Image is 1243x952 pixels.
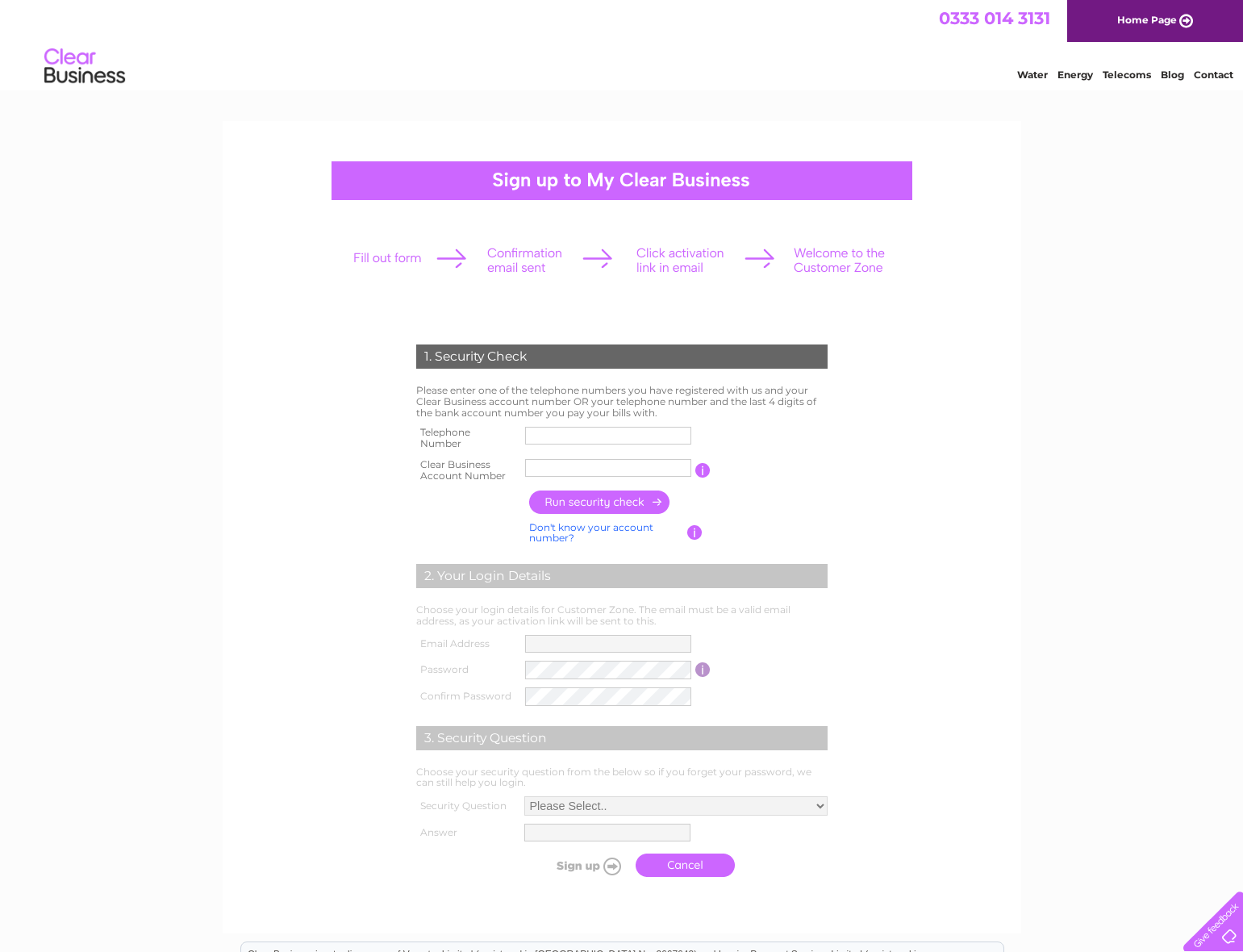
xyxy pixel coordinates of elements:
input: Information [695,463,711,478]
th: Confirm Password [412,683,522,710]
input: Information [687,525,703,540]
img: logo.png [44,42,126,91]
div: 2. Your Login Details [416,564,828,588]
div: 1. Security Check [416,344,828,369]
a: Water [1017,69,1048,81]
input: Information [695,662,711,677]
a: Blog [1161,69,1184,81]
th: Security Question [412,792,520,820]
div: Clear Business is a trading name of Verastar Limited (registered in [GEOGRAPHIC_DATA] No. 3667643... [241,9,1003,78]
a: Don't know your account number? [529,521,653,545]
div: 3. Security Question [416,726,828,750]
td: Please enter one of the telephone numbers you have registered with us and your Clear Business acc... [412,381,832,422]
a: Energy [1057,69,1093,81]
input: Submit [528,854,628,877]
th: Telephone Number [412,422,522,454]
td: Choose your login details for Customer Zone. The email must be a valid email address, as your act... [412,600,832,631]
th: Password [412,657,522,683]
a: Telecoms [1103,69,1151,81]
th: Answer [412,820,520,846]
th: Email Address [412,631,522,657]
a: Contact [1194,69,1233,81]
td: Choose your security question from the below so if you forget your password, we can still help yo... [412,762,832,793]
a: Cancel [636,854,735,877]
a: 0333 014 3131 [939,8,1050,28]
th: Clear Business Account Number [412,454,522,486]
